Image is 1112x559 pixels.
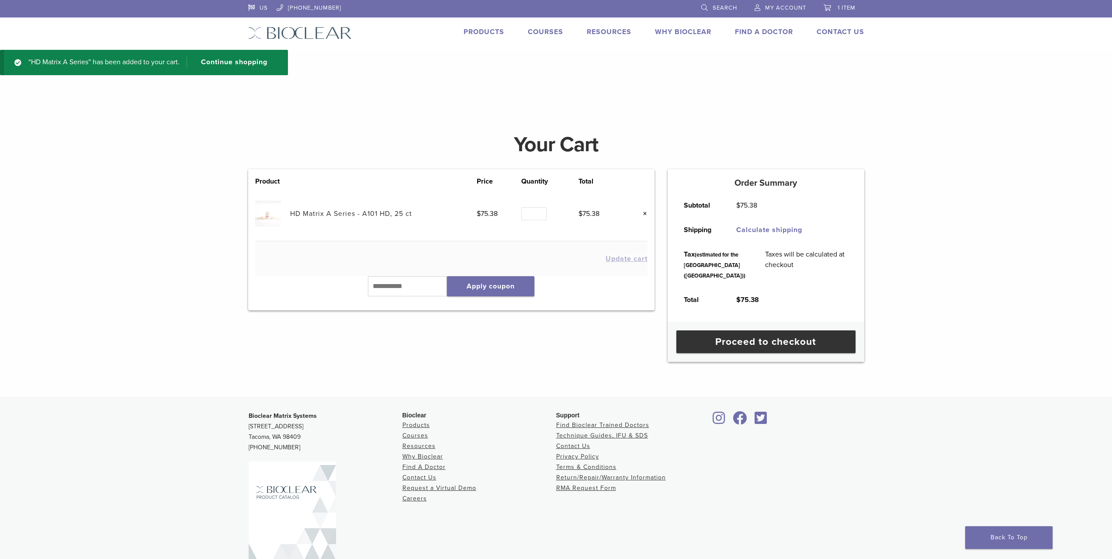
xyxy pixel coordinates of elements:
a: Contact Us [402,474,436,481]
th: Product [255,176,290,187]
h1: Your Cart [242,134,871,155]
h5: Order Summary [668,178,864,188]
bdi: 75.38 [579,209,599,218]
a: Bioclear [752,417,770,425]
a: Bioclear [710,417,728,425]
a: Calculate shipping [736,226,802,234]
th: Tax [674,242,755,288]
a: Courses [528,28,563,36]
a: Find A Doctor [402,463,446,471]
a: Contact Us [556,442,590,450]
a: Privacy Policy [556,453,599,460]
span: $ [736,201,740,210]
span: $ [736,295,741,304]
button: Apply coupon [447,276,534,296]
img: Bioclear [248,27,352,39]
bdi: 75.38 [477,209,498,218]
span: Bioclear [402,412,426,419]
bdi: 75.38 [736,295,759,304]
th: Total [579,176,624,187]
a: Return/Repair/Warranty Information [556,474,666,481]
a: Remove this item [636,208,648,219]
td: Taxes will be calculated at checkout [755,242,858,288]
a: Resources [587,28,631,36]
a: Find A Doctor [735,28,793,36]
a: Request a Virtual Demo [402,484,476,492]
a: Courses [402,432,428,439]
a: Find Bioclear Trained Doctors [556,421,649,429]
p: [STREET_ADDRESS] Tacoma, WA 98409 [PHONE_NUMBER] [249,411,402,453]
th: Subtotal [674,193,727,218]
a: Bioclear [730,417,750,425]
a: Why Bioclear [655,28,711,36]
a: Products [402,421,430,429]
button: Update cart [606,255,648,262]
a: Technique Guides, IFU & SDS [556,432,648,439]
a: HD Matrix A Series - A101 HD, 25 ct [290,209,412,218]
th: Shipping [674,218,727,242]
a: Back To Top [965,526,1053,549]
a: Why Bioclear [402,453,443,460]
th: Total [674,288,727,312]
span: Support [556,412,580,419]
a: Contact Us [817,28,864,36]
img: HD Matrix A Series - A101 HD, 25 ct [255,201,281,226]
a: Careers [402,495,427,502]
span: My Account [765,4,806,11]
a: Continue shopping [187,57,274,68]
a: RMA Request Form [556,484,616,492]
a: Proceed to checkout [676,330,856,353]
strong: Bioclear Matrix Systems [249,412,317,420]
a: Terms & Conditions [556,463,617,471]
th: Price [477,176,522,187]
small: (estimated for the [GEOGRAPHIC_DATA] ([GEOGRAPHIC_DATA])) [684,251,745,279]
span: Search [713,4,737,11]
bdi: 75.38 [736,201,757,210]
span: $ [477,209,481,218]
a: Resources [402,442,436,450]
th: Quantity [521,176,578,187]
span: $ [579,209,582,218]
a: Products [464,28,504,36]
span: 1 item [838,4,856,11]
